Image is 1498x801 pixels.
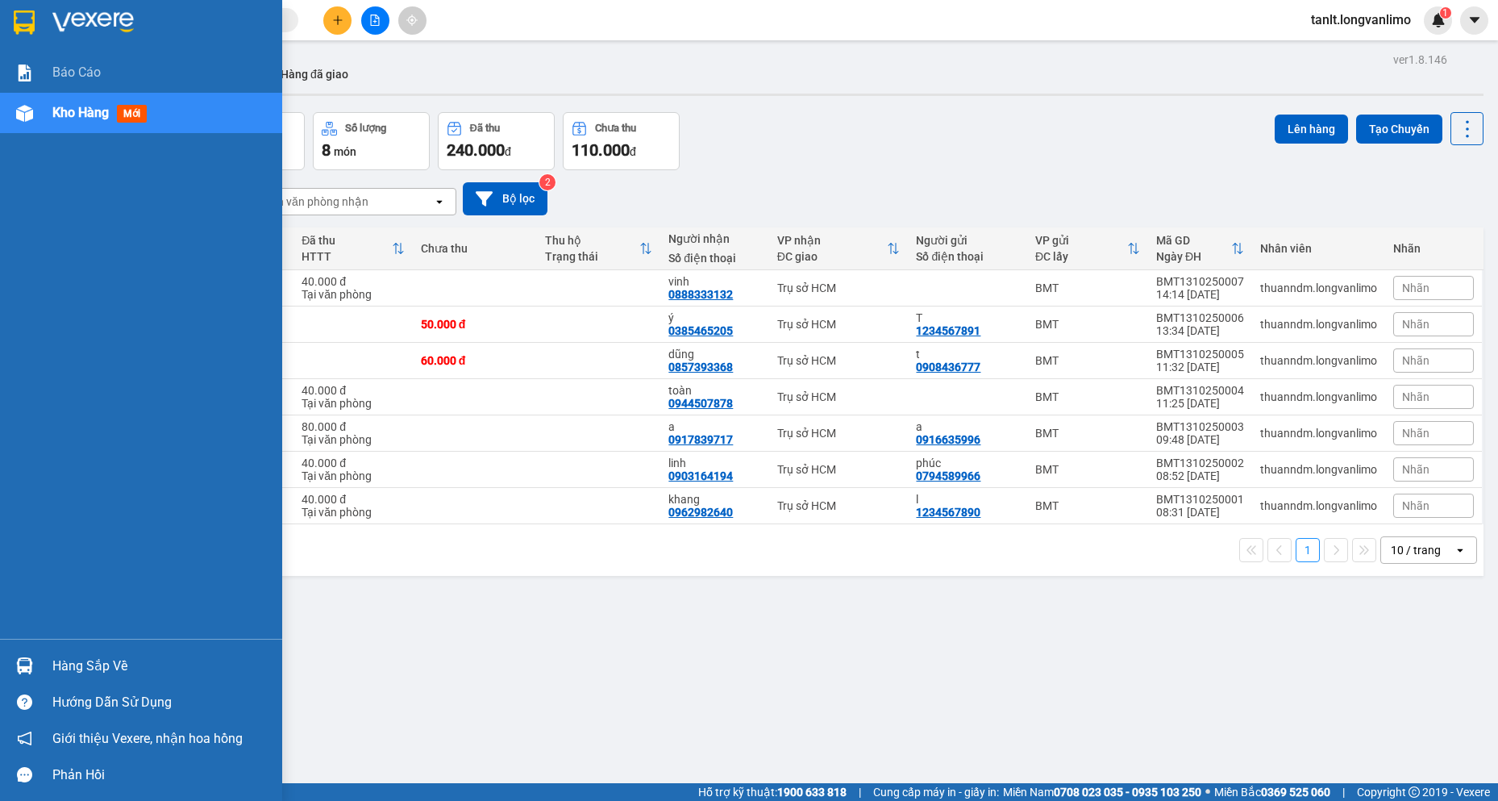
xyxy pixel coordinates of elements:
button: Bộ lọc [463,182,547,215]
span: Miền Nam [1003,783,1201,801]
div: Tại văn phòng [302,288,404,301]
div: Trụ sở HCM [777,499,901,512]
span: Nhãn [1402,463,1429,476]
span: Giới thiệu Vexere, nhận hoa hồng [52,728,243,749]
div: 40.000 đ [302,457,404,469]
div: Số điện thoại [916,250,1018,263]
div: BMT1310250006 [1156,311,1244,324]
span: | [859,783,861,801]
span: 1 [1442,7,1448,19]
div: t [916,348,1018,361]
div: 60.000 đ [421,354,529,367]
div: Người gửi [916,234,1018,247]
div: a [668,420,760,433]
span: caret-down [1467,13,1482,27]
div: BMT1310250003 [1156,420,1244,433]
span: Nhãn [1402,499,1429,512]
div: BMT1310250002 [1156,457,1244,469]
div: thuanndm.longvanlimo [1260,282,1377,294]
button: Tạo Chuyến [1356,115,1442,144]
span: | [1342,783,1345,801]
span: Nhãn [1402,282,1429,294]
div: Trụ sở HCM [777,354,901,367]
div: 0888333132 [668,288,733,301]
span: question-circle [17,695,32,710]
div: BMT1310250007 [1156,275,1244,288]
button: Chưa thu110.000đ [563,112,680,170]
div: 50.000 đ [421,318,529,331]
span: 8 [322,140,331,160]
div: Người nhận [668,232,760,245]
div: Trụ sở HCM [777,390,901,403]
button: Số lượng8món [313,112,430,170]
div: 40.000 đ [302,384,404,397]
div: Chưa thu [421,242,529,255]
div: thuanndm.longvanlimo [1260,427,1377,440]
div: Phản hồi [52,763,270,787]
div: BMT [1035,354,1140,367]
div: BMT [1035,318,1140,331]
svg: open [1454,544,1467,557]
div: khang [668,493,760,506]
div: 10 / trang [1391,542,1441,558]
span: Cung cấp máy in - giấy in: [873,783,999,801]
div: Trạng thái [545,250,640,263]
div: Đã thu [302,234,391,247]
img: warehouse-icon [16,105,33,122]
div: Số lượng [345,123,386,134]
button: Đã thu240.000đ [438,112,555,170]
th: Toggle SortBy [293,227,412,270]
span: Báo cáo [52,62,101,82]
span: Nhãn [1402,427,1429,440]
div: Thu hộ [545,234,640,247]
div: Tại văn phòng [302,433,404,446]
th: Toggle SortBy [1148,227,1252,270]
span: plus [332,15,343,26]
div: 14:14 [DATE] [1156,288,1244,301]
div: 13:34 [DATE] [1156,324,1244,337]
div: toàn [668,384,760,397]
span: món [334,145,356,158]
div: 0917839717 [668,433,733,446]
div: T [916,311,1018,324]
div: Mã GD [1156,234,1231,247]
div: BMT1310250005 [1156,348,1244,361]
div: Trụ sở HCM [777,318,901,331]
img: warehouse-icon [16,657,33,674]
div: 11:25 [DATE] [1156,397,1244,410]
div: ver 1.8.146 [1393,51,1447,69]
span: aim [406,15,418,26]
img: logo-vxr [14,10,35,35]
div: 0908436777 [916,361,980,373]
div: Chưa thu [595,123,636,134]
svg: open [433,195,446,208]
div: ĐC lấy [1035,250,1127,263]
div: Chọn văn phòng nhận [257,194,368,210]
div: thuanndm.longvanlimo [1260,354,1377,367]
div: Hàng sắp về [52,654,270,678]
div: l [916,493,1018,506]
button: aim [398,6,427,35]
span: Nhãn [1402,318,1429,331]
div: BMT1310250001 [1156,493,1244,506]
div: ĐC giao [777,250,888,263]
div: 0385465205 [668,324,733,337]
div: 1234567890 [916,506,980,519]
div: 0903164194 [668,469,733,482]
div: 40.000 đ [302,493,404,506]
div: Nhân viên [1260,242,1377,255]
th: Toggle SortBy [769,227,909,270]
span: notification [17,731,32,746]
div: 0944507878 [668,397,733,410]
span: 110.000 [572,140,630,160]
button: plus [323,6,352,35]
div: thuanndm.longvanlimo [1260,318,1377,331]
strong: 0708 023 035 - 0935 103 250 [1054,786,1201,799]
div: 08:52 [DATE] [1156,469,1244,482]
div: 0916635996 [916,433,980,446]
div: 0962982640 [668,506,733,519]
span: Nhãn [1402,354,1429,367]
th: Toggle SortBy [1027,227,1148,270]
div: linh [668,457,760,469]
div: HTTT [302,250,391,263]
